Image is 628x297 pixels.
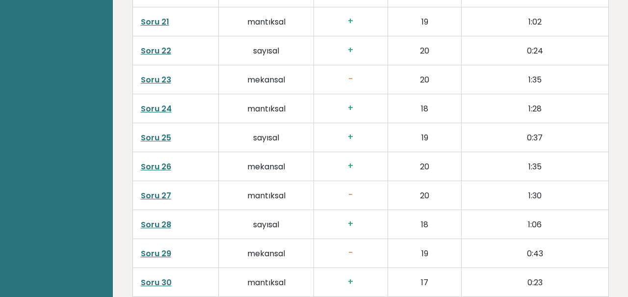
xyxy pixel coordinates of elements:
[141,103,172,114] a: Soru 24
[253,45,279,56] font: sayısal
[421,219,428,230] font: 18
[528,161,542,172] font: 1:35
[527,248,543,259] font: 0:43
[420,74,429,85] font: 20
[247,103,286,114] font: mantıksal
[347,131,354,143] font: +
[528,16,542,27] font: 1:02
[141,132,171,143] a: Soru 25
[421,248,428,259] font: 19
[527,45,543,56] font: 0:24
[141,277,172,288] a: Soru 30
[141,74,171,85] a: Soru 23
[247,277,286,288] font: mantıksal
[421,103,428,114] font: 18
[527,132,543,143] font: 0:37
[347,44,354,56] font: +
[421,132,428,143] font: 19
[247,161,285,172] font: mekansal
[247,248,285,259] font: mekansal
[141,219,171,230] a: Soru 28
[347,218,354,230] font: +
[348,247,353,259] font: -
[348,189,353,201] font: -
[421,16,428,27] font: 19
[528,103,542,114] font: 1:28
[247,74,285,85] font: mekansal
[347,102,354,114] font: +
[528,190,542,201] font: 1:30
[528,219,542,230] font: 1:06
[528,74,542,85] font: 1:35
[141,248,171,259] a: Soru 29
[253,219,279,230] font: sayısal
[247,190,286,201] font: mantıksal
[347,276,354,288] font: +
[247,16,286,27] font: mantıksal
[253,132,279,143] font: sayısal
[141,161,171,172] a: Soru 26
[141,45,171,56] a: Soru 22
[347,160,354,172] font: +
[420,190,429,201] font: 20
[421,277,428,288] font: 17
[420,161,429,172] font: 20
[527,277,543,288] font: 0:23
[141,190,171,201] a: Soru 27
[347,15,354,27] font: +
[420,45,429,56] font: 20
[348,73,353,85] font: -
[141,16,169,27] a: Soru 21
